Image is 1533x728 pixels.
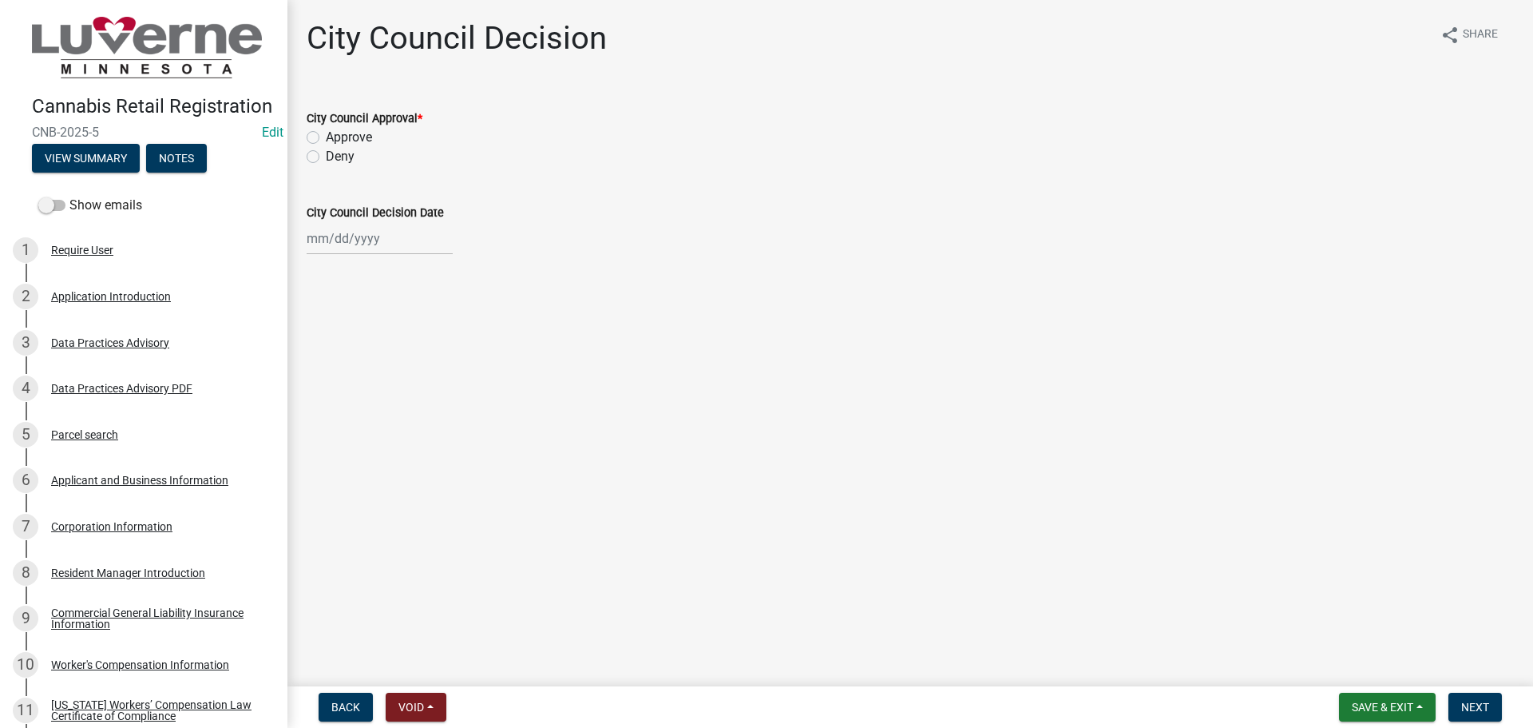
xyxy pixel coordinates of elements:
span: Void [398,701,424,714]
div: Resident Manager Introduction [51,567,205,579]
div: Commercial General Liability Insurance Information [51,607,262,630]
div: Require User [51,245,113,256]
div: 10 [13,652,38,678]
div: Corporation Information [51,521,172,532]
span: CNB-2025-5 [32,125,255,140]
div: 7 [13,514,38,539]
div: Worker's Compensation Information [51,659,229,670]
button: Back [319,693,373,722]
span: Share [1463,26,1498,45]
div: 11 [13,698,38,723]
span: Back [331,701,360,714]
h4: Cannabis Retail Registration [32,95,275,118]
label: Approve [326,128,372,147]
div: [US_STATE] Workers’ Compensation Law Certificate of Compliance [51,699,262,722]
div: 6 [13,467,38,493]
button: Save & Exit [1339,693,1436,722]
button: shareShare [1428,19,1511,50]
div: 2 [13,284,38,309]
div: 9 [13,606,38,631]
div: Application Introduction [51,291,171,302]
button: Notes [146,144,207,173]
div: 1 [13,237,38,263]
div: Data Practices Advisory [51,337,169,348]
wm-modal-confirm: Notes [146,153,207,165]
label: Show emails [38,196,142,215]
label: City Council Decision Date [307,208,444,219]
i: share [1440,26,1460,45]
div: 4 [13,376,38,401]
div: Applicant and Business Information [51,475,228,486]
div: Data Practices Advisory PDF [51,383,192,394]
button: Void [386,693,446,722]
label: City Council Approval [307,113,422,125]
div: 8 [13,560,38,586]
div: 5 [13,422,38,448]
div: 3 [13,330,38,356]
img: City of Luverne, Minnesota [32,17,262,78]
h1: City Council Decision [307,19,607,58]
button: Next [1448,693,1502,722]
span: Next [1461,701,1489,714]
button: View Summary [32,144,140,173]
label: Deny [326,147,355,166]
wm-modal-confirm: Summary [32,153,140,165]
wm-modal-confirm: Edit Application Number [262,125,283,140]
div: Parcel search [51,429,118,440]
span: Save & Exit [1352,701,1413,714]
a: Edit [262,125,283,140]
input: mm/dd/yyyy [307,222,453,255]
